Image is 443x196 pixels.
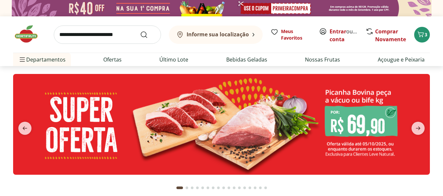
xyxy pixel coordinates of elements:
[187,31,249,38] b: Informe sua localização
[54,26,161,44] input: search
[175,180,184,196] button: Current page from fs-carousel
[281,28,311,41] span: Meus Favoritos
[226,180,232,196] button: Go to page 10 from fs-carousel
[184,180,190,196] button: Go to page 2 from fs-carousel
[406,122,430,135] button: next
[190,180,195,196] button: Go to page 3 from fs-carousel
[252,180,258,196] button: Go to page 15 from fs-carousel
[305,56,340,63] a: Nossas Frutas
[216,180,221,196] button: Go to page 8 from fs-carousel
[378,56,425,63] a: Açougue e Peixaria
[330,28,366,43] a: Criar conta
[226,56,267,63] a: Bebidas Geladas
[425,31,427,38] span: 3
[330,27,359,43] span: ou
[232,180,237,196] button: Go to page 11 from fs-carousel
[221,180,226,196] button: Go to page 9 from fs-carousel
[13,122,37,135] button: previous
[247,180,252,196] button: Go to page 14 from fs-carousel
[169,26,263,44] button: Informe sua localização
[258,180,263,196] button: Go to page 16 from fs-carousel
[18,52,66,67] span: Departamentos
[330,28,346,35] a: Entrar
[195,180,200,196] button: Go to page 4 from fs-carousel
[103,56,122,63] a: Ofertas
[200,180,205,196] button: Go to page 5 from fs-carousel
[237,180,242,196] button: Go to page 12 from fs-carousel
[13,24,46,44] img: Hortifruti
[375,28,406,43] a: Comprar Novamente
[18,52,26,67] button: Menu
[13,74,430,175] img: super oferta
[159,56,188,63] a: Último Lote
[271,28,311,41] a: Meus Favoritos
[205,180,211,196] button: Go to page 6 from fs-carousel
[242,180,247,196] button: Go to page 13 from fs-carousel
[263,180,268,196] button: Go to page 17 from fs-carousel
[211,180,216,196] button: Go to page 7 from fs-carousel
[414,27,430,43] button: Carrinho
[140,31,156,39] button: Submit Search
